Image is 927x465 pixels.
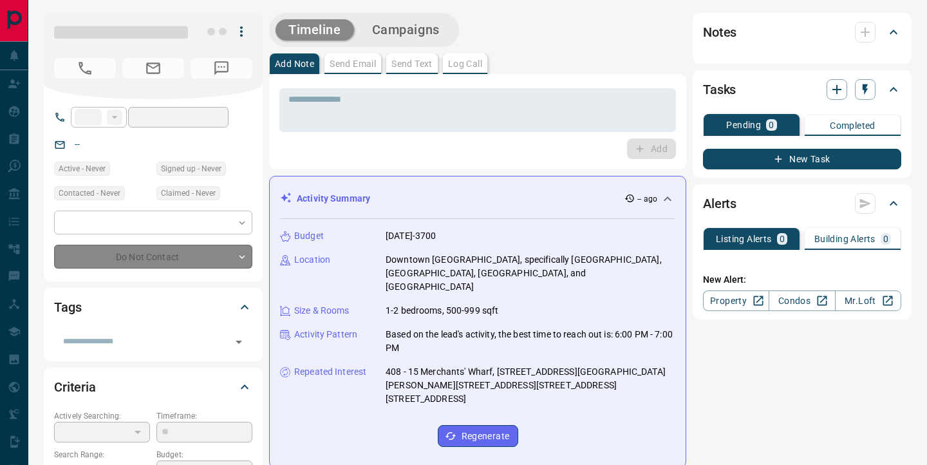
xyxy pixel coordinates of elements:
[386,229,436,243] p: [DATE]-3700
[294,253,330,267] p: Location
[294,229,324,243] p: Budget
[726,120,761,129] p: Pending
[54,377,96,397] h2: Criteria
[122,58,184,79] span: No Email
[703,79,736,100] h2: Tasks
[769,120,774,129] p: 0
[703,149,901,169] button: New Task
[59,162,106,175] span: Active - Never
[438,425,518,447] button: Regenerate
[54,292,252,323] div: Tags
[75,139,80,149] a: --
[54,297,81,318] h2: Tags
[294,365,366,379] p: Repeated Interest
[386,328,675,355] p: Based on the lead's activity, the best time to reach out is: 6:00 PM - 7:00 PM
[230,333,248,351] button: Open
[386,253,675,294] p: Downtown [GEOGRAPHIC_DATA], specifically [GEOGRAPHIC_DATA], [GEOGRAPHIC_DATA], [GEOGRAPHIC_DATA],...
[835,290,901,311] a: Mr.Loft
[276,19,354,41] button: Timeline
[703,193,736,214] h2: Alerts
[883,234,888,243] p: 0
[703,17,901,48] div: Notes
[54,449,150,460] p: Search Range:
[830,121,876,130] p: Completed
[814,234,876,243] p: Building Alerts
[280,187,675,211] div: Activity Summary-- ago
[716,234,772,243] p: Listing Alerts
[54,410,150,422] p: Actively Searching:
[161,187,216,200] span: Claimed - Never
[703,74,901,105] div: Tasks
[703,273,901,287] p: New Alert:
[780,234,785,243] p: 0
[386,304,498,318] p: 1-2 bedrooms, 500-999 sqft
[359,19,453,41] button: Campaigns
[54,58,116,79] span: No Number
[156,449,252,460] p: Budget:
[156,410,252,422] p: Timeframe:
[703,22,736,43] h2: Notes
[703,188,901,219] div: Alerts
[294,328,357,341] p: Activity Pattern
[386,365,675,406] p: 408 - 15 Merchants' Wharf, [STREET_ADDRESS][GEOGRAPHIC_DATA][PERSON_NAME][STREET_ADDRESS][STREET_...
[769,290,835,311] a: Condos
[275,59,314,68] p: Add Note
[191,58,252,79] span: No Number
[297,192,370,205] p: Activity Summary
[54,372,252,403] div: Criteria
[637,193,657,205] p: -- ago
[54,245,252,269] div: Do Not Contact
[703,290,769,311] a: Property
[59,187,120,200] span: Contacted - Never
[294,304,350,318] p: Size & Rooms
[161,162,221,175] span: Signed up - Never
